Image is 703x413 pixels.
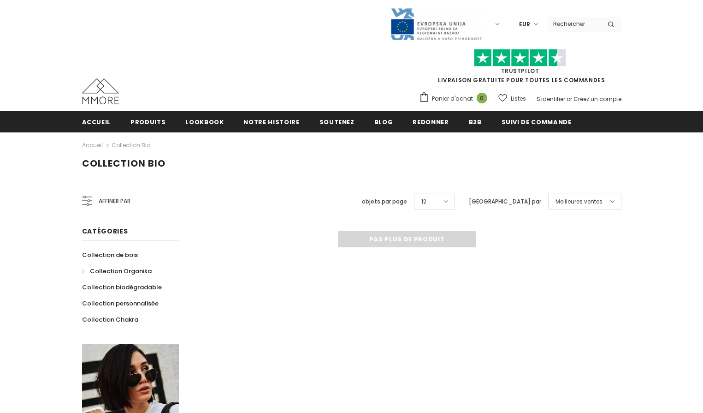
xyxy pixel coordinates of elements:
[502,111,572,132] a: Suivi de commande
[82,279,162,295] a: Collection biodégradable
[130,118,165,126] span: Produits
[567,95,572,103] span: or
[82,263,152,279] a: Collection Organika
[374,111,393,132] a: Blog
[82,299,159,308] span: Collection personnalisée
[419,53,621,84] span: LIVRAISON GRATUITE POUR TOUTES LES COMMANDES
[82,78,119,104] img: Cas MMORE
[319,111,354,132] a: soutenez
[511,94,526,103] span: Listes
[82,295,159,311] a: Collection personnalisée
[185,118,224,126] span: Lookbook
[82,111,111,132] a: Accueil
[498,90,526,107] a: Listes
[82,251,138,259] span: Collection de bois
[548,17,601,30] input: Search Site
[469,197,541,206] label: [GEOGRAPHIC_DATA] par
[362,197,407,206] label: objets par page
[474,49,566,67] img: Faites confiance aux étoiles pilotes
[82,247,138,263] a: Collection de bois
[502,118,572,126] span: Suivi de commande
[519,20,530,29] span: EUR
[82,311,138,328] a: Collection Chakra
[390,20,482,28] a: Javni Razpis
[82,227,128,236] span: Catégories
[185,111,224,132] a: Lookbook
[413,118,449,126] span: Redonner
[82,315,138,324] span: Collection Chakra
[243,118,299,126] span: Notre histoire
[501,67,539,75] a: TrustPilot
[390,7,482,41] img: Javni Razpis
[82,157,165,170] span: Collection Bio
[469,118,482,126] span: B2B
[319,118,354,126] span: soutenez
[477,93,487,103] span: 0
[99,196,130,206] span: Affiner par
[243,111,299,132] a: Notre histoire
[82,118,111,126] span: Accueil
[413,111,449,132] a: Redonner
[432,94,473,103] span: Panier d'achat
[469,111,482,132] a: B2B
[112,141,150,149] a: Collection Bio
[573,95,621,103] a: Créez un compte
[130,111,165,132] a: Produits
[374,118,393,126] span: Blog
[537,95,565,103] a: S'identifier
[555,197,603,206] span: Meilleures ventes
[82,140,103,151] a: Accueil
[419,92,492,106] a: Panier d'achat 0
[421,197,426,206] span: 12
[90,267,152,275] span: Collection Organika
[82,283,162,292] span: Collection biodégradable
